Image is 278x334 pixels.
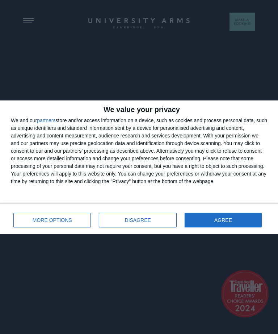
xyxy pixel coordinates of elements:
[11,117,267,185] div: We and our store and/or access information on a device, such as cookies and process personal data...
[99,213,176,227] button: DISAGREE
[11,106,267,113] h2: We value your privacy
[13,213,91,227] button: MORE OPTIONS
[185,213,262,227] button: AGREE
[214,218,232,223] span: AGREE
[37,118,55,123] button: partners
[125,218,151,223] span: DISAGREE
[33,218,72,223] span: MORE OPTIONS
